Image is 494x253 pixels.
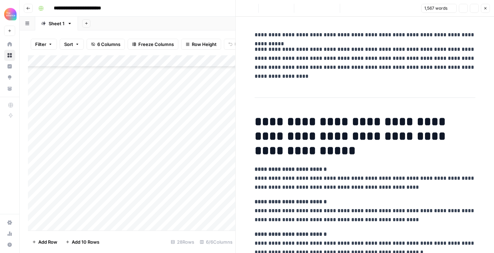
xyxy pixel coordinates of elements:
a: Sheet 1 [35,17,78,30]
a: Usage [4,228,15,239]
div: 28 Rows [168,236,197,247]
button: Sort [60,39,84,50]
img: Alliance Logo [4,8,17,20]
span: Sort [64,41,73,48]
a: Opportunities [4,72,15,83]
button: Add 10 Rows [61,236,103,247]
span: Add Row [38,238,57,245]
button: Add Row [28,236,61,247]
a: Settings [4,217,15,228]
span: Freeze Columns [138,41,174,48]
a: Browse [4,50,15,61]
button: 1,567 words [421,4,457,13]
button: Workspace: Alliance [4,6,15,23]
button: Row Height [181,39,221,50]
div: Sheet 1 [49,20,65,27]
span: 6 Columns [97,41,120,48]
button: Filter [31,39,57,50]
div: 6/6 Columns [197,236,235,247]
span: 1,567 words [424,5,447,11]
a: Home [4,39,15,50]
span: Row Height [192,41,217,48]
button: Freeze Columns [128,39,178,50]
span: Add 10 Rows [72,238,99,245]
a: Insights [4,61,15,72]
a: Your Data [4,83,15,94]
button: Help + Support [4,239,15,250]
button: 6 Columns [87,39,125,50]
button: Undo [224,39,251,50]
span: Filter [35,41,46,48]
